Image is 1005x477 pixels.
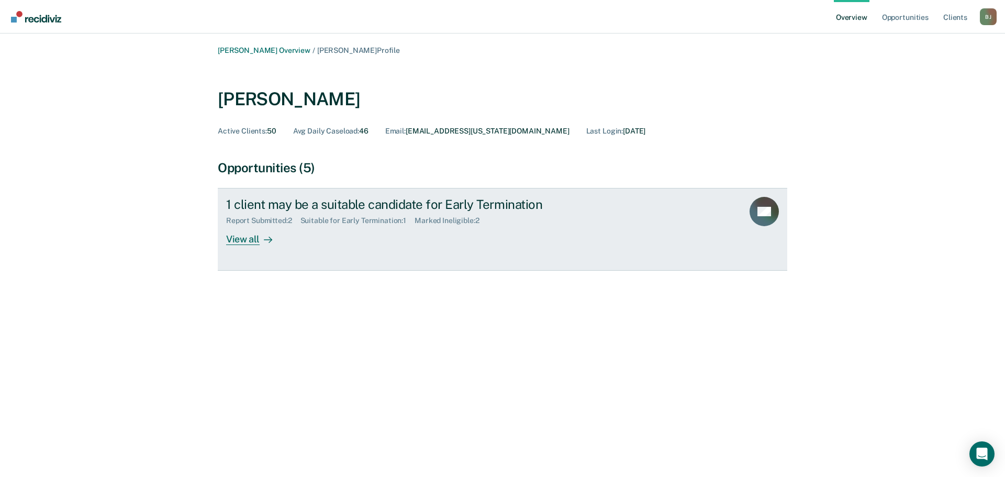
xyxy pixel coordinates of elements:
[385,127,406,135] span: Email :
[218,127,276,136] div: 50
[385,127,569,136] div: [EMAIL_ADDRESS][US_STATE][DOMAIN_NAME]
[586,127,623,135] span: Last Login :
[226,197,594,212] div: 1 client may be a suitable candidate for Early Termination
[218,88,360,110] div: [PERSON_NAME]
[317,46,400,54] span: [PERSON_NAME] Profile
[226,216,300,225] div: Report Submitted : 2
[293,127,368,136] div: 46
[586,127,646,136] div: [DATE]
[415,216,487,225] div: Marked Ineligible : 2
[218,160,787,175] div: Opportunities (5)
[980,8,997,25] div: B J
[226,225,285,246] div: View all
[300,216,415,225] div: Suitable for Early Termination : 1
[218,127,267,135] span: Active Clients :
[218,188,787,271] a: 1 client may be a suitable candidate for Early TerminationReport Submitted:2Suitable for Early Te...
[310,46,317,54] span: /
[969,441,995,467] div: Open Intercom Messenger
[218,46,310,54] a: [PERSON_NAME] Overview
[11,11,61,23] img: Recidiviz
[293,127,359,135] span: Avg Daily Caseload :
[980,8,997,25] button: Profile dropdown button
